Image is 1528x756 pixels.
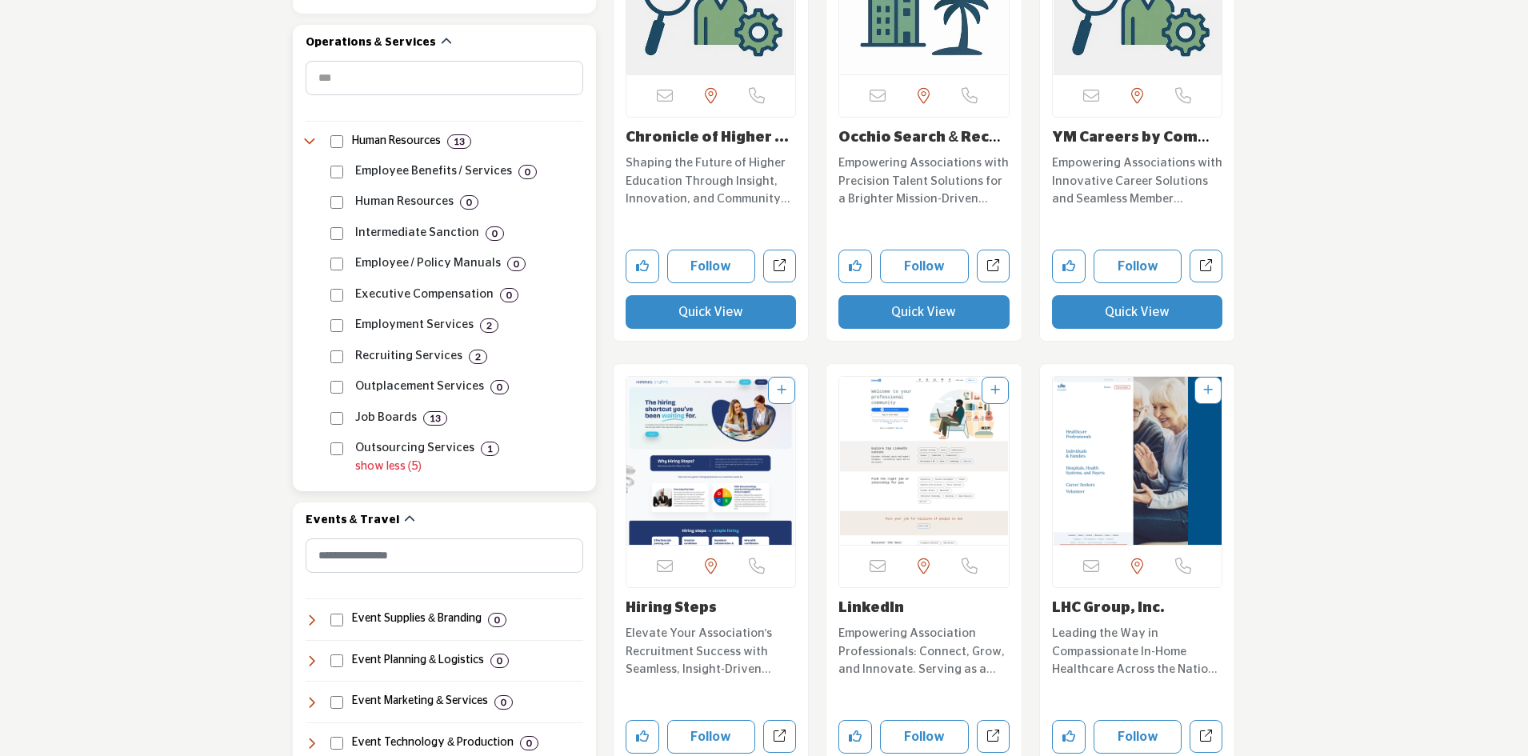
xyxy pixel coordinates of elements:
[330,412,343,425] input: Select Job Boards checkbox
[1053,377,1222,545] a: Open Listing in new tab
[330,737,343,750] input: Select Event Technology & Production checkbox
[1052,625,1223,679] p: Leading the Way in Compassionate In-Home Healthcare Across the Nation. With a strong presence acr...
[497,655,502,666] b: 0
[777,385,786,396] a: Add To List
[352,611,482,627] h4: Event Supplies & Branding: Customized event materials such as badges, branded merchandise, lanyar...
[355,254,501,273] p: Employee / Policy Manuals: Employee manual and policy managment services.
[626,377,796,545] a: Open Listing in new tab
[526,738,532,749] b: 0
[626,295,797,329] button: Quick View
[838,154,1010,209] p: Empowering Associations with Precision Talent Solutions for a Brighter Mission-Driven Future. Est...
[1052,621,1223,679] a: Leading the Way in Compassionate In-Home Healthcare Across the Nation. With a strong presence acr...
[306,61,583,95] input: Search Category
[1053,377,1222,545] img: LHC Group, Inc.
[626,720,659,754] button: Like company
[518,165,537,179] div: 0 Results For Employee Benefits / Services
[486,226,504,241] div: 0 Results For Intermediate Sanction
[626,130,797,147] h3: Chronicle of Higher Education
[352,653,484,669] h4: Event Planning & Logistics: Event planning, venue selection, and on-site management for meetings,...
[330,654,343,667] input: Select Event Planning & Logistics checkbox
[355,409,417,427] p: Job Boards: Job boards and career listing platforms.
[626,601,717,615] a: Hiring Steps
[1052,250,1086,283] button: Like company
[494,614,500,626] b: 0
[514,258,519,270] b: 0
[1052,154,1223,209] p: Empowering Associations with Innovative Career Solutions and Seamless Member Advancement. The com...
[977,250,1010,282] a: Open occhio-search-recruitment in new tab
[330,696,343,709] input: Select Event Marketing & Services checkbox
[487,443,493,454] b: 1
[626,621,797,679] a: Elevate Your Association's Recruitment Success with Seamless, Insight-Driven Solutions. This inno...
[355,193,454,211] p: Human Resources: HR management and staffing solutions.
[1052,601,1165,615] a: LHC Group, Inc.
[490,380,509,394] div: 0 Results For Outplacement Services
[1052,130,1222,162] a: YM Careers by Commun...
[838,130,1001,162] a: Occhio Search & Recr...
[355,286,494,304] p: Executive Compensation: Compensation analysis and executive pay services.
[330,289,343,302] input: Select Executive Compensation checkbox
[839,377,1009,545] a: Open Listing in new tab
[352,694,488,710] h4: Event Marketing & Services: Strategic marketing, sponsorship sales, and tradeshow management serv...
[838,720,872,754] button: Like company
[977,720,1010,753] a: Open linkedin in new tab
[330,442,343,455] input: Select Outsourcing Services checkbox
[466,197,472,208] b: 0
[488,613,506,627] div: 0 Results For Event Supplies & Branding
[507,257,526,271] div: 0 Results For Employee / Policy Manuals
[355,162,512,181] p: Employee Benefits / Services: Employee benefits and HR related services.
[838,150,1010,209] a: Empowering Associations with Precision Talent Solutions for a Brighter Mission-Driven Future. Est...
[355,378,484,396] p: Outplacement Services: Career transition and outplacement services.
[330,319,343,332] input: Select Employment Services checkbox
[352,735,514,751] h4: Event Technology & Production: Technology and production services, including audiovisual solution...
[1190,250,1222,282] a: Open ym-careers-by-community-brands in new tab
[480,318,498,333] div: 2 Results For Employment Services
[330,227,343,240] input: Select Intermediate Sanction checkbox
[1052,720,1086,754] button: Like company
[1094,720,1182,754] button: Follow
[880,250,969,283] button: Follow
[355,347,462,366] p: Recruiting Services: Recruiting and hiring services.
[1052,130,1223,147] h3: YM Careers by Community Brands
[1052,600,1223,618] h3: LHC Group, Inc.
[330,166,343,178] input: Select Employee Benefits / Services checkbox
[626,154,797,209] p: Shaping the Future of Higher Education Through Insight, Innovation, and Community Empowerment. Th...
[330,350,343,363] input: Select Recruiting Services checkbox
[838,601,904,615] a: LinkedIn
[667,720,756,754] button: Follow
[838,600,1010,618] h3: LinkedIn
[839,377,1009,545] img: LinkedIn
[838,621,1010,679] a: Empowering Association Professionals: Connect, Grow, and Innovate. Serving as a pivotal networkin...
[880,720,969,754] button: Follow
[506,290,512,301] b: 0
[497,382,502,393] b: 0
[355,316,474,334] p: Employment Services: Job placement and employment services.
[460,195,478,210] div: 0 Results For Human Resources
[626,625,797,679] p: Elevate Your Association's Recruitment Success with Seamless, Insight-Driven Solutions. This inno...
[520,736,538,750] div: 0 Results For Event Technology & Production
[626,600,797,618] h3: Hiring Steps
[330,614,343,626] input: Select Event Supplies & Branding checkbox
[763,720,796,753] a: Open hiring-steps in new tab
[838,250,872,283] button: Like company
[447,134,471,149] div: 13 Results For Human Resources
[486,320,492,331] b: 2
[355,224,479,242] p: Intermediate Sanction: Compliance with IRS intermediate sanctions.
[626,130,789,145] a: Chronicle of Higher ...
[494,695,513,710] div: 0 Results For Event Marketing & Services
[330,135,343,148] input: Select Human Resources checkbox
[626,250,659,283] button: Like company
[306,513,399,529] h2: Events & Travel
[306,35,436,51] h2: Operations & Services
[490,654,509,668] div: 0 Results For Event Planning & Logistics
[838,625,1010,679] p: Empowering Association Professionals: Connect, Grow, and Innovate. Serving as a pivotal networkin...
[500,288,518,302] div: 0 Results For Executive Compensation
[667,250,756,283] button: Follow
[355,458,583,475] p: show less (5)
[1094,250,1182,283] button: Follow
[454,136,465,147] b: 13
[626,377,796,545] img: Hiring Steps
[838,130,1010,147] h3: Occhio Search & Recruitment
[330,258,343,270] input: Select Employee / Policy Manuals checkbox
[330,196,343,209] input: Select Human Resources checkbox
[763,250,796,282] a: Open chronicle-of-higher-education2 in new tab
